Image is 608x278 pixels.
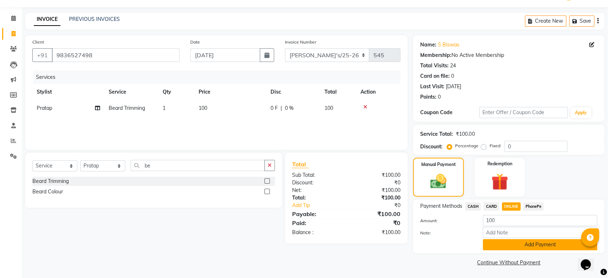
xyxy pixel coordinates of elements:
[346,194,406,202] div: ₹100.00
[163,105,165,111] span: 1
[287,202,356,209] a: Add Tip
[285,104,294,112] span: 0 %
[421,161,456,168] label: Manual Payment
[199,105,207,111] span: 100
[346,229,406,236] div: ₹100.00
[32,178,69,185] div: Beard Trimming
[415,230,477,236] label: Note:
[287,179,346,187] div: Discount:
[32,39,44,45] label: Client
[451,72,454,80] div: 0
[32,84,104,100] th: Stylist
[484,202,499,211] span: CARD
[32,188,63,196] div: Beard Colour
[483,227,597,238] input: Add Note
[420,202,462,210] span: Payment Methods
[281,104,282,112] span: |
[420,51,452,59] div: Membership:
[32,48,53,62] button: +91
[33,71,406,84] div: Services
[346,187,406,194] div: ₹100.00
[158,84,194,100] th: Qty
[346,219,406,227] div: ₹0
[502,202,521,211] span: ONLINE
[346,171,406,179] div: ₹100.00
[287,194,346,202] div: Total:
[52,48,180,62] input: Search by Name/Mobile/Email/Code
[486,171,513,192] img: _gift.svg
[356,202,406,209] div: ₹0
[420,51,597,59] div: No Active Membership
[37,105,52,111] span: Pratap
[420,72,450,80] div: Card on file:
[420,83,444,90] div: Last Visit:
[346,179,406,187] div: ₹0
[420,93,436,101] div: Points:
[104,84,158,100] th: Service
[450,62,456,69] div: 24
[420,62,449,69] div: Total Visits:
[420,130,453,138] div: Service Total:
[346,210,406,218] div: ₹100.00
[465,202,481,211] span: CASH
[414,259,603,266] a: Continue Without Payment
[287,187,346,194] div: Net:
[420,143,443,151] div: Discount:
[456,130,475,138] div: ₹100.00
[479,107,568,118] input: Enter Offer / Coupon Code
[525,15,566,27] button: Create New
[287,219,346,227] div: Paid:
[569,15,594,27] button: Save
[425,172,451,190] img: _cash.svg
[489,143,500,149] label: Fixed
[438,93,441,101] div: 0
[194,84,266,100] th: Price
[287,229,346,236] div: Balance :
[523,202,544,211] span: PhonePe
[266,84,320,100] th: Disc
[487,161,512,167] label: Redemption
[285,39,316,45] label: Invoice Number
[131,160,265,171] input: Search or Scan
[320,84,356,100] th: Total
[446,83,461,90] div: [DATE]
[571,107,591,118] button: Apply
[287,210,346,218] div: Payable:
[483,215,597,226] input: Amount
[190,39,200,45] label: Date
[455,143,478,149] label: Percentage
[109,105,145,111] span: Beard Trimming
[69,16,120,22] a: PREVIOUS INVOICES
[415,218,477,224] label: Amount:
[483,239,597,250] button: Add Payment
[420,109,479,116] div: Coupon Code
[34,13,60,26] a: INVOICE
[438,41,459,49] a: S Biswas
[292,161,309,168] span: Total
[420,41,436,49] div: Name:
[356,84,400,100] th: Action
[325,105,333,111] span: 100
[578,249,601,271] iframe: chat widget
[287,171,346,179] div: Sub Total:
[271,104,278,112] span: 0 F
